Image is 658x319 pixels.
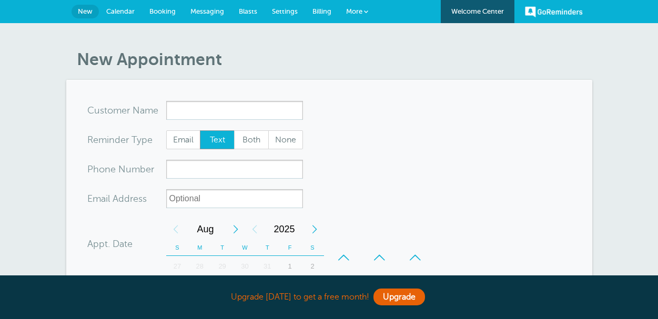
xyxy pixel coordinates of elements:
th: T [211,240,234,256]
span: Settings [272,7,298,15]
div: ame [87,101,166,120]
label: Both [234,130,269,149]
span: Calendar [106,7,135,15]
th: S [301,240,324,256]
div: Next Year [305,219,324,240]
span: Ema [87,194,106,203]
div: AM [403,269,428,290]
span: il Add [106,194,130,203]
span: ne Nu [105,164,131,174]
div: 2 [301,256,324,277]
th: T [256,240,279,256]
div: 27 [166,256,189,277]
span: New [78,7,93,15]
th: F [279,240,301,256]
span: tomer N [104,106,140,115]
div: Next Month [226,219,245,240]
label: Text [200,130,235,149]
th: W [234,240,256,256]
div: Tuesday, July 29 [211,256,234,277]
label: Appt. Date [87,239,133,249]
div: Friday, August 1 [279,256,301,277]
span: 2025 [264,219,305,240]
span: August [185,219,226,240]
span: Blasts [239,7,257,15]
div: ress [87,189,166,208]
div: 30 [234,256,256,277]
span: More [346,7,362,15]
th: M [188,240,211,256]
h1: New Appointment [77,49,592,69]
span: Booking [149,7,176,15]
div: Wednesday, July 30 [234,256,256,277]
div: Previous Month [166,219,185,240]
span: Billing [312,7,331,15]
div: Monday, July 28 [188,256,211,277]
a: Upgrade [373,289,425,305]
input: Optional [166,189,303,208]
div: 31 [256,256,279,277]
div: 29 [211,256,234,277]
span: Text [200,131,234,149]
span: Messaging [190,7,224,15]
div: 28 [188,256,211,277]
div: Upgrade [DATE] to get a free month! [66,286,592,308]
div: Saturday, August 2 [301,256,324,277]
div: Thursday, July 31 [256,256,279,277]
div: Previous Year [245,219,264,240]
span: Email [167,131,200,149]
a: New [72,5,99,18]
span: Cus [87,106,104,115]
span: None [269,131,302,149]
label: Reminder Type [87,135,153,145]
span: Pho [87,164,105,174]
div: mber [87,160,166,179]
th: S [166,240,189,256]
label: Email [166,130,201,149]
label: None [268,130,303,149]
span: Both [235,131,268,149]
div: Sunday, July 27 [166,256,189,277]
div: 1 [279,256,301,277]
